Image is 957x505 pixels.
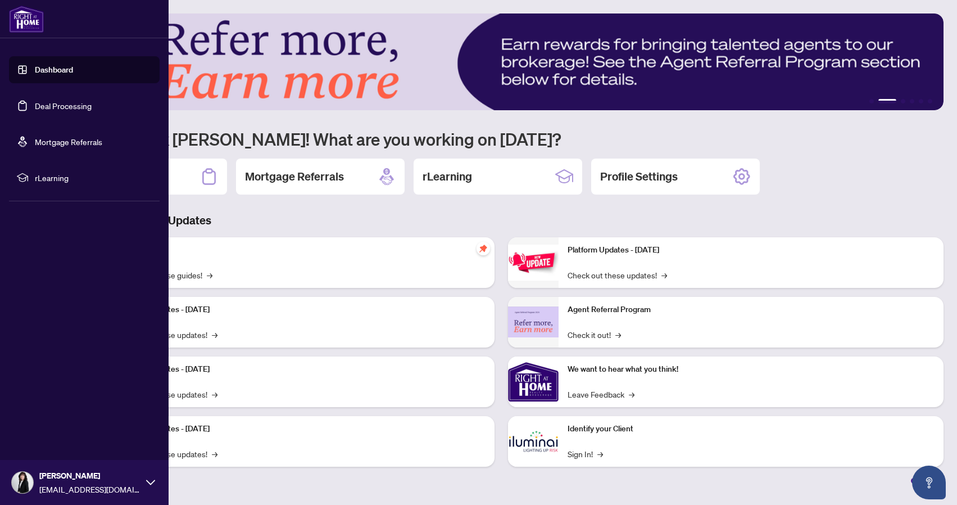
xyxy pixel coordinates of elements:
img: Slide 1 [58,13,944,110]
p: Self-Help [118,244,486,256]
p: We want to hear what you think! [568,363,935,376]
p: Identify your Client [568,423,935,435]
button: Open asap [912,466,946,499]
span: [PERSON_NAME] [39,470,140,482]
a: Check out these updates!→ [568,269,667,281]
button: 2 [878,99,896,103]
p: Agent Referral Program [568,304,935,316]
p: Platform Updates - [DATE] [118,423,486,435]
button: 6 [928,99,932,103]
p: Platform Updates - [DATE] [568,244,935,256]
span: → [212,448,217,460]
span: → [629,388,634,400]
h3: Brokerage & Industry Updates [58,213,944,228]
span: [EMAIL_ADDRESS][DOMAIN_NAME] [39,483,140,495]
img: Identify your Client [508,416,559,467]
a: Dashboard [35,65,73,75]
h2: Profile Settings [600,169,678,184]
span: → [207,269,212,281]
a: Leave Feedback→ [568,388,634,400]
p: Platform Updates - [DATE] [118,304,486,316]
a: Deal Processing [35,101,92,111]
a: Check it out!→ [568,328,621,341]
img: Agent Referral Program [508,306,559,337]
img: Profile Icon [12,472,33,493]
span: pushpin [477,242,490,255]
span: → [597,448,603,460]
span: → [212,388,217,400]
button: 4 [910,99,914,103]
img: logo [9,6,44,33]
h1: Welcome back [PERSON_NAME]! What are you working on [DATE]? [58,128,944,150]
span: → [661,269,667,281]
button: 1 [869,99,874,103]
a: Sign In!→ [568,448,603,460]
button: 5 [919,99,923,103]
img: Platform Updates - June 23, 2025 [508,245,559,280]
h2: rLearning [423,169,472,184]
h2: Mortgage Referrals [245,169,344,184]
span: → [212,328,217,341]
button: 3 [901,99,905,103]
span: → [615,328,621,341]
img: We want to hear what you think! [508,357,559,407]
span: rLearning [35,172,152,184]
p: Platform Updates - [DATE] [118,363,486,376]
a: Mortgage Referrals [35,137,102,147]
